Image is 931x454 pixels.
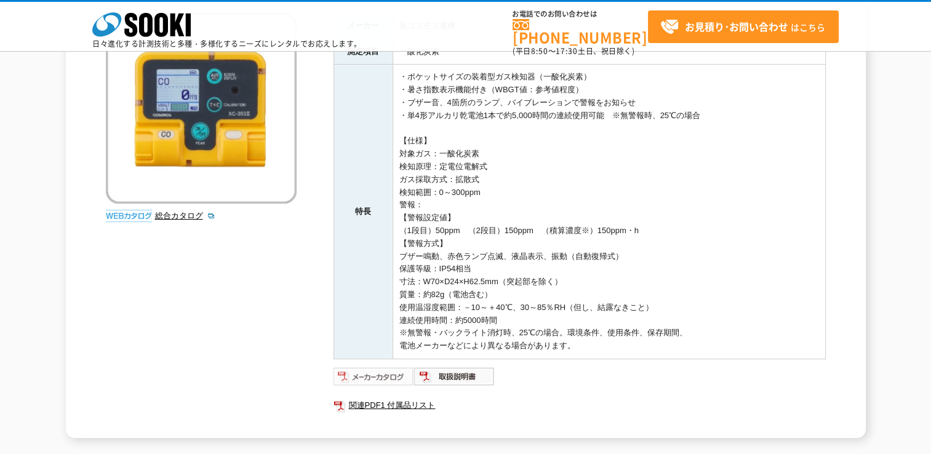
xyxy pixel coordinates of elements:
a: [PHONE_NUMBER] [513,19,648,44]
span: 17:30 [556,46,578,57]
img: メーカーカタログ [334,367,414,386]
img: 一酸化炭素計 XC-353Ⅱ [106,13,297,204]
a: 関連PDF1 付属品リスト [334,397,826,413]
a: お見積り･お問い合わせはこちら [648,10,839,43]
img: 取扱説明書 [414,367,495,386]
th: 特長 [334,65,393,359]
a: 総合カタログ [155,211,215,220]
p: 日々進化する計測技術と多種・多様化するニーズにレンタルでお応えします。 [92,40,362,47]
span: お電話でのお問い合わせは [513,10,648,18]
a: メーカーカタログ [334,375,414,384]
span: 8:50 [531,46,548,57]
img: webカタログ [106,210,152,222]
td: ・ポケットサイズの装着型ガス検知器（一酸化炭素） ・暑さ指数表示機能付き（WBGT値：参考値程度） ・ブザー音、4箇所のランプ、バイブレーションで警報をお知らせ ・単4形アルカリ乾電池1本で約5... [393,65,825,359]
span: はこちら [660,18,825,36]
a: 取扱説明書 [414,375,495,384]
span: (平日 ～ 土日、祝日除く) [513,46,634,57]
strong: お見積り･お問い合わせ [685,19,788,34]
